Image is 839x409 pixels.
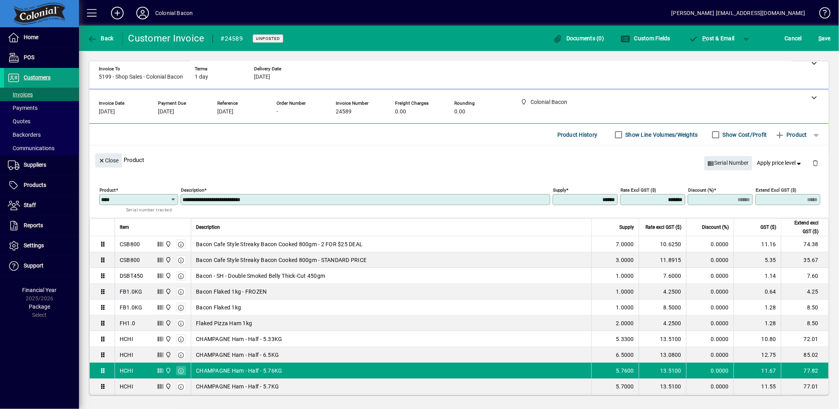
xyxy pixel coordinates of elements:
app-page-header-button: Delete [806,159,825,166]
a: POS [4,48,79,68]
div: 8.5000 [644,303,681,311]
span: 0.00 [454,109,465,115]
a: Payments [4,101,79,115]
mat-label: Discount (%) [688,187,714,193]
td: 74.38 [781,236,828,252]
button: Post & Email [685,31,739,45]
button: Product History [554,128,601,142]
span: 1 day [195,74,208,80]
td: 1.28 [734,315,781,331]
span: Item [120,223,129,232]
span: Bacon Flaked 1kg [196,303,241,311]
a: Settings [4,236,79,256]
div: 13.5100 [644,335,681,343]
button: Delete [806,153,825,172]
span: Bacon Cafe Style Streaky Bacon Cooked 800gm - 2 FOR $25 DEAL [196,240,363,248]
a: Invoices [4,88,79,101]
span: Custom Fields [621,35,670,41]
span: POS [24,54,34,60]
div: FH1.0 [120,319,135,327]
span: Extend excl GST ($) [786,219,818,236]
td: 0.0000 [686,252,734,268]
span: Backorders [8,132,41,138]
span: Unposted [256,36,280,41]
div: FB1.0KG [120,303,143,311]
span: Close [98,154,119,167]
button: Apply price level [754,156,806,170]
mat-label: Supply [553,187,566,193]
label: Show Cost/Profit [721,131,767,139]
td: 5.35 [734,252,781,268]
span: Products [24,182,46,188]
span: Flaked Pizza Ham 1kg [196,319,252,327]
span: Invoices [8,91,33,98]
span: Product History [557,128,598,141]
span: CHAMPAGNE Ham - Half - 5.76KG [196,367,282,375]
button: Save [816,31,833,45]
a: Products [4,175,79,195]
td: 0.64 [734,284,781,300]
a: Home [4,28,79,47]
span: Colonial Bacon [163,335,172,343]
div: 4.2500 [644,288,681,296]
td: 0.0000 [686,347,734,363]
td: 0.0000 [686,236,734,252]
div: HCHI [120,335,133,343]
span: Quotes [8,118,30,124]
span: Product [775,128,807,141]
td: 0.0000 [686,379,734,394]
td: 0.0000 [686,284,734,300]
button: Serial Number [704,156,752,170]
mat-label: Extend excl GST ($) [756,187,796,193]
a: Backorders [4,128,79,141]
span: Colonial Bacon [163,287,172,296]
button: Back [85,31,116,45]
div: HCHI [120,351,133,359]
span: - [277,109,278,115]
td: 4.25 [781,284,828,300]
span: Bacon Cafe Style Streaky Bacon Cooked 800gm - STANDARD PRICE [196,256,367,264]
span: P [703,35,706,41]
td: 77.01 [781,379,828,394]
span: 5199 - Shop Sales - Colonial Bacon [99,74,183,80]
div: 13.5100 [644,367,681,375]
td: 0.0000 [686,268,734,284]
span: 24589 [336,109,352,115]
a: Support [4,256,79,276]
td: 0.0000 [686,363,734,379]
span: Supply [619,223,634,232]
button: Product [771,128,811,142]
div: FB1.0KG [120,288,143,296]
span: [DATE] [99,109,115,115]
span: Payments [8,105,38,111]
td: 0.0000 [686,331,734,347]
span: Bacon - SH - Double Smoked Belly Thick-Cut 450gm [196,272,325,280]
span: Home [24,34,38,40]
a: Staff [4,196,79,215]
td: 8.50 [781,300,828,315]
span: 7.0000 [616,240,634,248]
td: 12.75 [734,347,781,363]
div: HCHI [120,367,133,375]
div: #24589 [221,32,243,45]
td: 11.55 [734,379,781,394]
span: Colonial Bacon [163,240,172,249]
div: 4.2500 [644,319,681,327]
div: 13.5100 [644,383,681,390]
td: 8.50 [781,315,828,331]
div: 13.0800 [644,351,681,359]
span: Communications [8,145,55,151]
a: Suppliers [4,155,79,175]
span: 3.0000 [616,256,634,264]
span: 1.0000 [616,272,634,280]
a: Communications [4,141,79,155]
span: 5.3300 [616,335,634,343]
span: [DATE] [158,109,174,115]
span: ave [818,32,831,45]
span: 5.7000 [616,383,634,390]
span: Cancel [785,32,802,45]
button: Close [95,153,122,168]
td: 1.28 [734,300,781,315]
span: [DATE] [254,74,270,80]
div: 7.6000 [644,272,681,280]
